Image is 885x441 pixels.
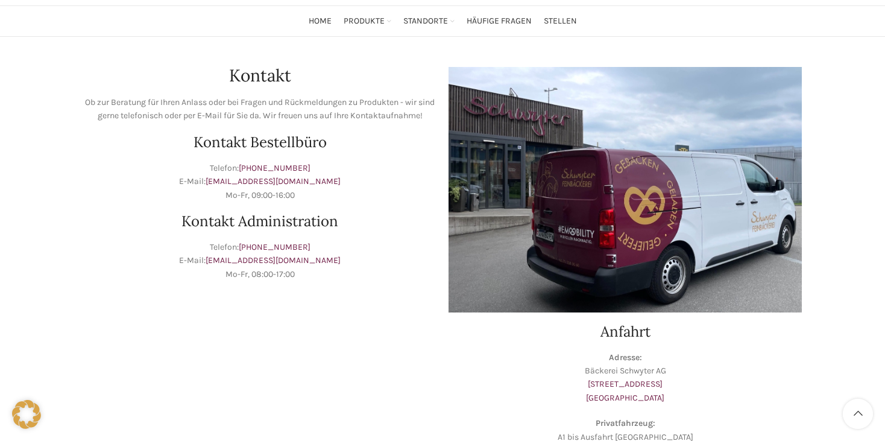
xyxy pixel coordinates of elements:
a: Home [309,9,332,33]
strong: Adresse: [609,352,642,363]
p: Bäckerei Schwyter AG [449,351,802,405]
div: Main navigation [77,9,808,33]
span: Stellen [544,16,577,27]
h2: Kontakt Administration [83,214,436,229]
a: [EMAIL_ADDRESS][DOMAIN_NAME] [206,176,341,186]
a: [EMAIL_ADDRESS][DOMAIN_NAME] [206,255,341,265]
a: Stellen [544,9,577,33]
a: [STREET_ADDRESS][GEOGRAPHIC_DATA] [586,379,664,402]
a: [PHONE_NUMBER] [239,242,310,252]
p: Telefon: E-Mail: Mo-Fr, 09:00-16:00 [83,162,436,202]
a: Häufige Fragen [467,9,532,33]
h2: Anfahrt [449,325,802,339]
p: Telefon: E-Mail: Mo-Fr, 08:00-17:00 [83,241,436,281]
h2: Kontakt Bestellbüro [83,135,436,150]
span: Home [309,16,332,27]
span: Produkte [344,16,385,27]
strong: Privatfahrzeug: [596,418,655,428]
h1: Kontakt [83,67,436,84]
p: Ob zur Beratung für Ihren Anlass oder bei Fragen und Rückmeldungen zu Produkten - wir sind gerne ... [83,96,436,123]
a: Standorte [403,9,455,33]
a: [PHONE_NUMBER] [239,163,310,173]
a: Scroll to top button [843,399,873,429]
a: Produkte [344,9,391,33]
span: Häufige Fragen [467,16,532,27]
span: Standorte [403,16,448,27]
